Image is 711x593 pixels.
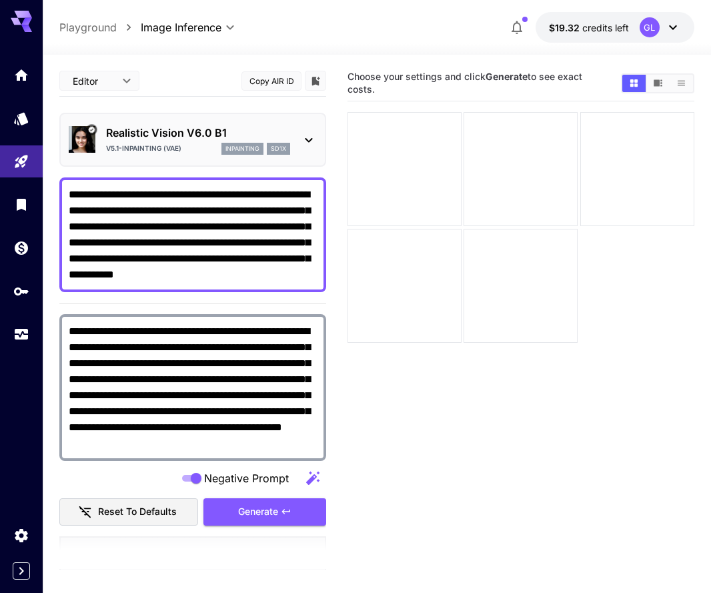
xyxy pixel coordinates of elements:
[86,125,97,135] button: Verified working
[13,110,29,127] div: Models
[73,74,114,88] span: Editor
[621,73,694,93] div: Show images in grid viewShow images in video viewShow images in list view
[670,75,693,92] button: Show images in list view
[347,71,582,95] span: Choose your settings and click to see exact costs.
[536,12,694,43] button: $19.32471GL
[13,239,29,256] div: Wallet
[69,119,317,160] div: Verified workingRealistic Vision V6.0 B1V5.1-inpainting (VAE)inpaintingsd1x
[106,143,181,153] p: V5.1-inpainting (VAE)
[13,283,29,300] div: API Keys
[204,470,289,486] span: Negative Prompt
[241,71,301,91] button: Copy AIR ID
[582,22,629,33] span: credits left
[13,527,29,544] div: Settings
[271,144,286,153] p: sd1x
[13,326,29,343] div: Usage
[13,562,30,580] button: Expand sidebar
[622,75,646,92] button: Show images in grid view
[13,67,29,83] div: Home
[13,196,29,213] div: Library
[640,17,660,37] div: GL
[486,71,528,82] b: Generate
[59,498,198,526] button: Reset to defaults
[549,22,582,33] span: $19.32
[141,19,221,35] span: Image Inference
[13,153,29,170] div: Playground
[309,73,321,89] button: Add to library
[59,19,117,35] a: Playground
[549,21,629,35] div: $19.32471
[238,504,278,520] span: Generate
[106,125,290,141] p: Realistic Vision V6.0 B1
[203,498,326,526] button: Generate
[646,75,670,92] button: Show images in video view
[225,144,259,153] p: inpainting
[59,19,141,35] nav: breadcrumb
